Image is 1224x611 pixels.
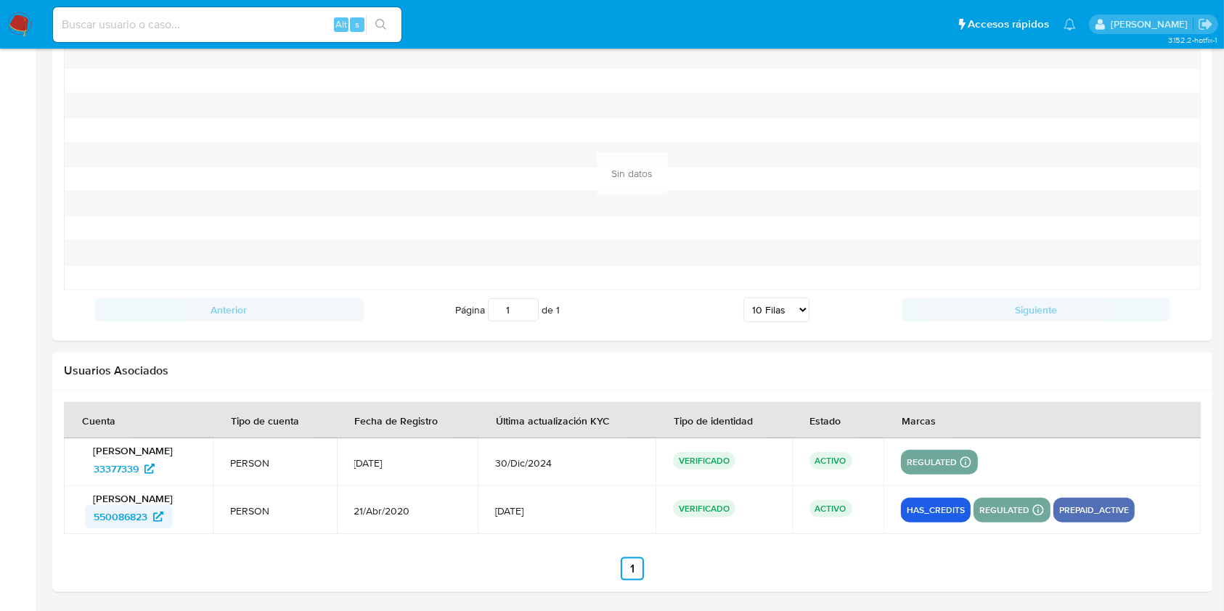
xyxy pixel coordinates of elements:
a: Notificaciones [1064,18,1076,30]
span: 3.152.2-hotfix-1 [1168,34,1217,46]
span: Accesos rápidos [968,17,1049,32]
input: Buscar usuario o caso... [53,15,401,34]
h2: Usuarios Asociados [64,364,1201,378]
span: Alt [335,17,347,31]
p: agustina.viggiano@mercadolibre.com [1111,17,1193,31]
a: Salir [1198,17,1213,32]
button: search-icon [366,15,396,35]
span: s [355,17,359,31]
